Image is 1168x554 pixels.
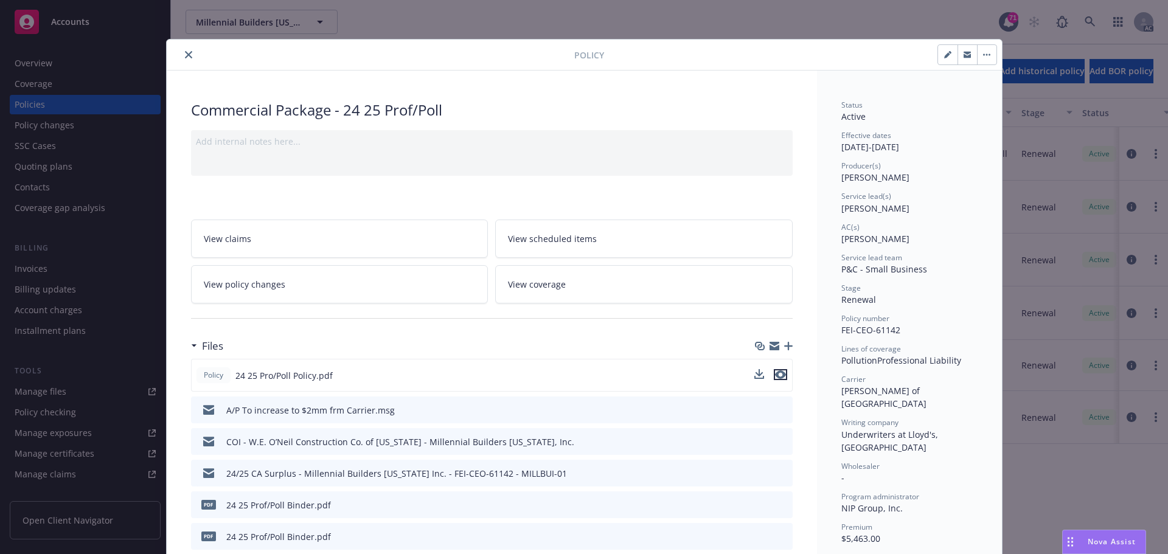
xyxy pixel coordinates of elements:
[757,467,767,480] button: download file
[757,404,767,417] button: download file
[841,385,926,409] span: [PERSON_NAME] of [GEOGRAPHIC_DATA]
[777,499,788,511] button: preview file
[841,522,872,532] span: Premium
[841,461,880,471] span: Wholesaler
[226,499,331,511] div: 24 25 Prof/Poll Binder.pdf
[202,338,223,354] h3: Files
[841,472,844,483] span: -
[841,374,866,384] span: Carrier
[201,500,216,509] span: pdf
[226,435,574,448] div: COI - W.E. O’Neil Construction Co. of [US_STATE] - Millennial Builders [US_STATE], Inc.
[841,355,877,366] span: Pollution
[754,369,764,382] button: download file
[841,283,861,293] span: Stage
[574,49,604,61] span: Policy
[226,530,331,543] div: 24 25 Prof/Poll Binder.pdf
[508,278,566,291] span: View coverage
[757,499,767,511] button: download file
[777,467,788,480] button: preview file
[191,100,793,120] div: Commercial Package - 24 25 Prof/Poll
[841,429,940,453] span: Underwriters at Lloyd's, [GEOGRAPHIC_DATA]
[754,369,764,379] button: download file
[495,265,793,303] a: View coverage
[841,491,919,502] span: Program administrator
[841,313,889,324] span: Policy number
[1063,530,1078,553] div: Drag to move
[191,338,223,354] div: Files
[841,252,902,263] span: Service lead team
[841,203,909,214] span: [PERSON_NAME]
[777,530,788,543] button: preview file
[191,220,488,258] a: View claims
[841,161,881,171] span: Producer(s)
[841,294,876,305] span: Renewal
[204,232,251,245] span: View claims
[774,369,787,382] button: preview file
[841,130,891,140] span: Effective dates
[841,222,860,232] span: AC(s)
[196,135,788,148] div: Add internal notes here...
[1062,530,1146,554] button: Nova Assist
[841,130,978,153] div: [DATE] - [DATE]
[495,220,793,258] a: View scheduled items
[841,191,891,201] span: Service lead(s)
[181,47,196,62] button: close
[508,232,597,245] span: View scheduled items
[841,263,927,275] span: P&C - Small Business
[841,100,863,110] span: Status
[204,278,285,291] span: View policy changes
[777,404,788,417] button: preview file
[841,233,909,244] span: [PERSON_NAME]
[841,171,909,183] span: [PERSON_NAME]
[841,344,901,354] span: Lines of coverage
[191,265,488,303] a: View policy changes
[201,531,216,541] span: pdf
[757,435,767,448] button: download file
[1088,536,1136,547] span: Nova Assist
[841,502,903,514] span: NIP Group, Inc.
[777,435,788,448] button: preview file
[841,533,880,544] span: $5,463.00
[841,111,866,122] span: Active
[226,404,395,417] div: A/P To increase to $2mm frm Carrier.msg
[877,355,961,366] span: Professional Liability
[757,530,767,543] button: download file
[201,370,226,381] span: Policy
[226,467,567,480] div: 24/25 CA Surplus - Millennial Builders [US_STATE] Inc. - FEI-CEO-61142 - MILLBUI-01
[841,324,900,336] span: FEI-CEO-61142
[841,417,899,428] span: Writing company
[774,369,787,380] button: preview file
[235,369,333,382] span: 24 25 Pro/Poll Policy.pdf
